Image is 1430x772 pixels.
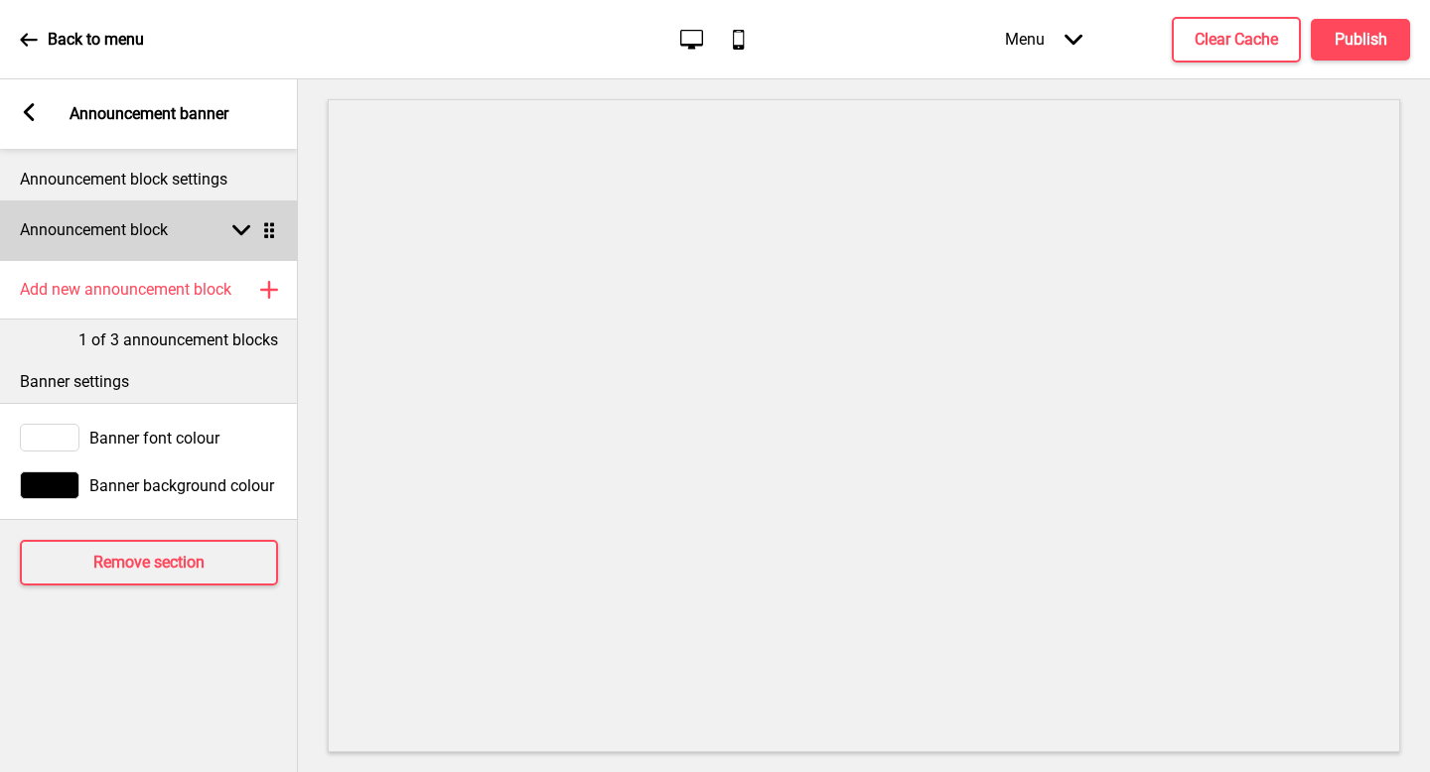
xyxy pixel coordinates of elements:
span: Banner background colour [89,476,274,495]
p: Back to menu [48,29,144,51]
p: Announcement banner [70,103,228,125]
h4: Remove section [93,552,205,574]
p: Banner settings [20,371,278,393]
a: Back to menu [20,13,144,66]
div: Banner background colour [20,471,278,499]
div: Banner font colour [20,424,278,451]
h4: Announcement block [20,219,168,241]
p: Announcement block settings [20,169,278,191]
h4: Clear Cache [1195,29,1278,51]
button: Publish [1311,19,1410,61]
p: 1 of 3 announcement blocks [78,329,278,351]
span: Banner font colour [89,429,219,448]
button: Remove section [20,540,278,585]
div: Menu [985,10,1102,68]
button: Clear Cache [1172,17,1301,63]
h4: Add new announcement block [20,279,231,301]
h4: Publish [1335,29,1387,51]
